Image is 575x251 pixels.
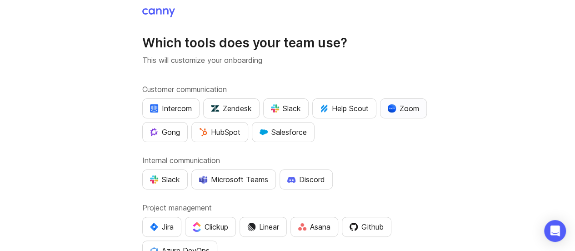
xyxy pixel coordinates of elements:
div: Zoom [388,103,419,114]
div: Slack [271,103,301,114]
div: Microsoft Teams [199,174,268,185]
div: Help Scout [320,103,369,114]
button: Clickup [185,217,236,237]
button: Zendesk [203,98,260,118]
div: Jira [150,221,174,232]
div: Zendesk [211,103,252,114]
button: HubSpot [191,122,248,142]
button: Zoom [380,98,427,118]
div: Asana [298,221,330,232]
img: Rf5nOJ4Qh9Y9HAAAAAElFTkSuQmCC [298,223,306,231]
label: Project management [142,202,433,213]
div: Discord [287,174,325,185]
img: xLHbn3khTPgAAAABJRU5ErkJggg== [388,104,396,113]
button: Discord [280,169,333,190]
h1: Which tools does your team use? [142,35,433,51]
img: eRR1duPH6fQxdnSV9IruPjCimau6md0HxlPR81SIPROHX1VjYjAN9a41AAAAAElFTkSuQmCC [150,104,158,113]
div: Gong [150,127,180,138]
button: Slack [142,169,188,190]
button: Gong [142,122,188,142]
img: WIAAAAASUVORK5CYII= [271,104,279,113]
button: Asana [290,217,338,237]
button: Github [342,217,391,237]
button: Jira [142,217,181,237]
img: j83v6vj1tgY2AAAAABJRU5ErkJggg== [193,222,201,231]
label: Internal communication [142,155,433,166]
img: UniZRqrCPz6BHUWevMzgDJ1FW4xaGg2egd7Chm8uY0Al1hkDyjqDa8Lkk0kDEdqKkBok+T4wfoD0P0o6UMciQ8AAAAASUVORK... [211,104,219,113]
img: G+3M5qq2es1si5SaumCnMN47tP1CvAZneIVX5dcx+oz+ZLhv4kfP9DwAAAABJRU5ErkJggg== [199,128,207,136]
button: Slack [263,98,309,118]
div: Salesforce [260,127,307,138]
img: Dm50RERGQWO2Ei1WzHVviWZlaLVriU9uRN6E+tIr91ebaDbMKKPDpFbssSuEG21dcGXkrKsuOVPwCeFJSFAIOxgiKgL2sFHRe... [247,223,255,231]
img: GKxMRLiRsgdWqxrdBeWfGK5kaZ2alx1WifDSa2kSTsK6wyJURKhUuPoQRYzjholVGzT2A2owx2gHwZoyZHHCYJ8YNOAZj3DSg... [260,128,268,136]
img: Canny Home [142,8,175,17]
div: Clickup [193,221,228,232]
img: 0D3hMmx1Qy4j6AAAAAElFTkSuQmCC [350,223,358,231]
button: Linear [240,217,287,237]
img: D0GypeOpROL5AAAAAElFTkSuQmCC [199,175,207,183]
img: +iLplPsjzba05dttzK064pds+5E5wZnCVbuGoLvBrYdmEPrXTzGo7zG60bLEREEjvOjaG9Saez5xsOEAbxBwOP6dkea84XY9O... [287,176,295,183]
label: Customer communication [142,84,433,95]
div: Github [350,221,384,232]
div: Linear [247,221,279,232]
img: svg+xml;base64,PHN2ZyB4bWxucz0iaHR0cDovL3d3dy53My5vcmcvMjAwMC9zdmciIHZpZXdCb3g9IjAgMCA0MC4zNDMgND... [150,223,158,231]
button: Help Scout [312,98,376,118]
div: HubSpot [199,127,240,138]
img: WIAAAAASUVORK5CYII= [150,175,158,184]
img: qKnp5cUisfhcFQGr1t296B61Fm0WkUVwBZaiVE4uNRmEGBFetJMz8xGrgPHqF1mLDIG816Xx6Jz26AFmkmT0yuOpRCAR7zRpG... [150,128,158,136]
button: Microsoft Teams [191,169,276,190]
p: This will customize your onboarding [142,55,433,66]
div: Slack [150,174,180,185]
img: kV1LT1TqjqNHPtRK7+FoaplE1qRq1yqhg056Z8K5Oc6xxgIuf0oNQ9LelJqbcyPisAf0C9LDpX5UIuAAAAAElFTkSuQmCC [320,104,328,113]
div: Intercom [150,103,192,114]
button: Intercom [142,98,200,118]
button: Salesforce [252,122,315,142]
div: Open Intercom Messenger [544,220,566,242]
